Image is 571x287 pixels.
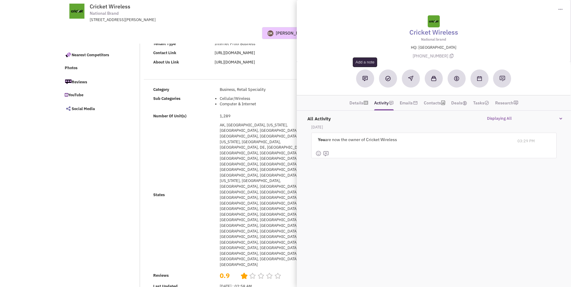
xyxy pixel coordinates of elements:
[451,98,467,107] a: Deals
[431,76,436,81] img: Add to a collection
[90,17,247,23] div: [STREET_ADDRESS][PERSON_NAME]
[276,30,309,36] div: [PERSON_NAME]
[153,41,176,46] b: Tenant Type
[153,60,179,65] b: About Us Link
[389,100,394,105] img: icon-note.png
[213,39,319,48] td: Internet Proof Business
[454,76,460,82] img: Create a deal
[318,137,325,142] b: You
[62,76,127,88] a: Reviews
[153,96,181,101] b: Sub Categories
[349,98,363,107] a: Details
[153,273,169,278] b: Reviews
[153,192,165,197] b: States
[425,69,443,88] button: Add to a collection
[518,138,535,143] span: 03:29 PM
[218,85,319,94] td: Business, Retail Speciality
[311,125,323,130] b: [DATE]
[315,133,513,146] div: are now the owner of Cricket Wireless
[220,271,236,274] h2: 0.9
[90,10,119,17] span: National Brand
[477,76,482,81] img: Schedule a Meeting
[514,100,518,105] img: research-icon.png
[413,53,455,59] span: [PHONE_NUMBER]
[385,76,391,81] img: Add a Task
[62,90,127,101] a: YouTube
[484,100,489,105] img: TaskCount.png
[153,87,169,92] b: Category
[495,98,513,107] a: Research
[304,37,563,42] p: National brand
[62,102,127,115] a: Social Media
[153,113,186,119] b: Number Of Unit(s)
[462,101,467,106] img: icon-dealamount.png
[499,76,505,82] img: Request research
[90,3,130,10] span: Cricket Wireless
[408,76,413,81] img: Reachout
[215,50,255,55] a: [URL][DOMAIN_NAME]
[413,100,418,105] img: icon-email-active-16.png
[473,98,489,107] a: Tasks
[323,151,329,157] img: mdi_comment-add-outline.png
[62,48,127,61] a: Nearest Competitors
[220,96,317,102] li: Cellular/Wireless
[400,98,413,107] a: Emails
[362,76,368,81] img: Add a note
[62,63,127,74] a: Photos
[424,98,441,107] a: Contacts
[218,112,319,121] td: 1,289
[304,113,331,122] label: All Activity
[315,150,321,156] img: face-smile.png
[215,60,255,65] a: [URL][DOMAIN_NAME]
[218,121,319,269] td: AK, [GEOGRAPHIC_DATA], [US_STATE], [GEOGRAPHIC_DATA], [GEOGRAPHIC_DATA], [GEOGRAPHIC_DATA], [GEOG...
[153,50,176,55] b: Contact Link
[304,45,563,51] p: HQ: [GEOGRAPHIC_DATA]
[374,98,389,107] a: Activity
[220,101,317,107] li: Computer & Internet
[353,57,377,67] div: Add a note
[409,27,458,37] a: Cricket Wireless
